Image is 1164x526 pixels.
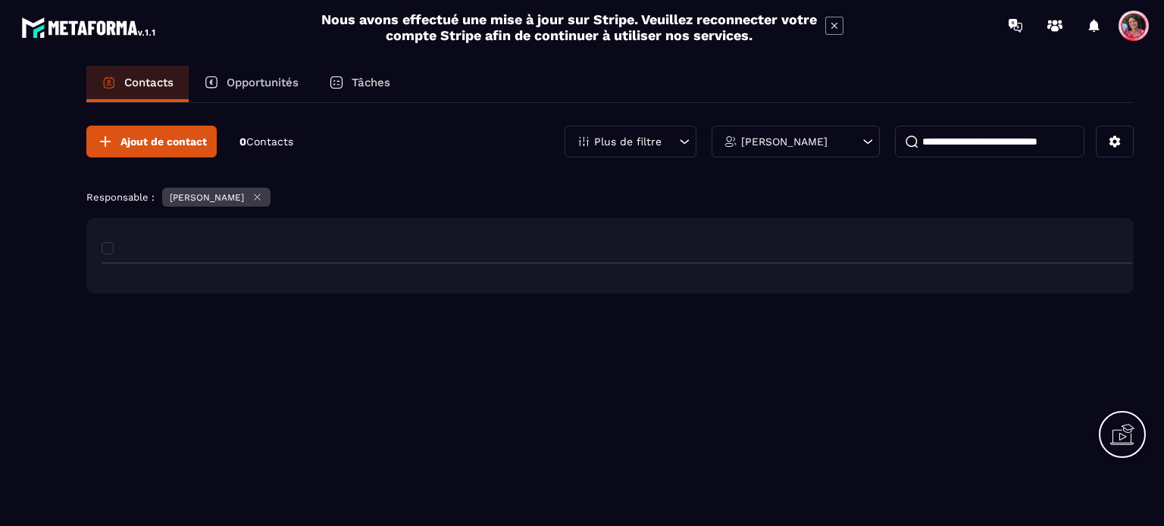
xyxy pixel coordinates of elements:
[314,66,405,102] a: Tâches
[594,136,662,147] p: Plus de filtre
[321,11,818,43] h2: Nous avons effectué une mise à jour sur Stripe. Veuillez reconnecter votre compte Stripe afin de ...
[86,191,155,203] p: Responsable :
[21,14,158,41] img: logo
[86,126,217,157] button: Ajout de contact
[86,66,189,102] a: Contacts
[741,136,828,147] p: [PERSON_NAME]
[120,134,207,149] span: Ajout de contact
[239,135,293,149] p: 0
[170,192,244,203] p: [PERSON_NAME]
[352,76,390,89] p: Tâches
[246,135,293,148] span: Contacts
[189,66,314,102] a: Opportunités
[227,76,299,89] p: Opportunités
[124,76,174,89] p: Contacts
